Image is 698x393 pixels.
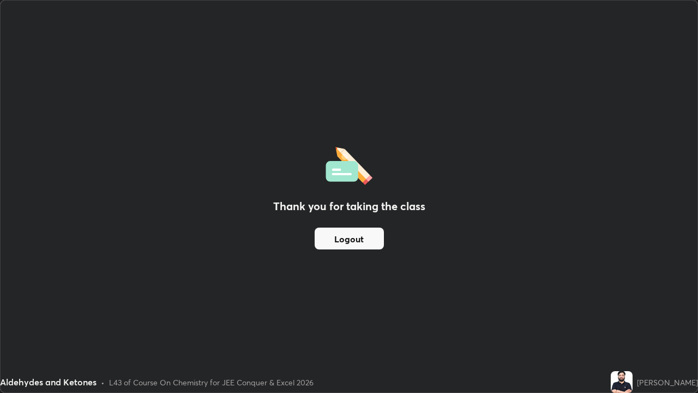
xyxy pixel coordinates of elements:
h2: Thank you for taking the class [273,198,425,215]
div: [PERSON_NAME] [637,377,698,388]
div: L43 of Course On Chemistry for JEE Conquer & Excel 2026 [109,377,314,388]
img: f16150f93396451290561ee68e23d37e.jpg [611,371,633,393]
img: offlineFeedback.1438e8b3.svg [326,144,372,185]
button: Logout [315,228,384,249]
div: • [101,377,105,388]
